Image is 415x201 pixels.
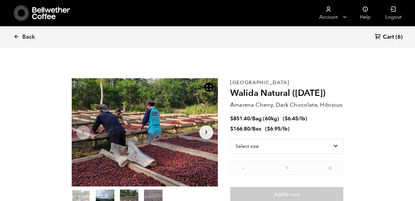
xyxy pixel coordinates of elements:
[326,164,334,170] button: +
[396,33,403,41] span: (6)
[250,115,252,122] span: /
[230,115,250,122] bdi: 851.40
[230,125,250,132] bdi: 166.80
[285,115,288,122] span: $
[230,88,344,99] h2: Walida Natural ([DATE])
[22,33,35,41] span: Back
[281,125,288,132] span: /lb
[383,33,394,41] span: Cart
[375,33,403,41] a: Cart (6)
[230,101,344,109] p: Amarena Cherry, Dark Chocolate, Hibiscus
[230,115,233,122] span: $
[252,115,279,122] span: Bag (60kg)
[239,164,247,170] button: -
[252,125,261,132] span: Box
[265,125,290,132] span: ( )
[285,115,298,122] bdi: 6.45
[267,125,270,132] span: $
[298,115,305,122] span: /lb
[267,125,281,132] bdi: 6.95
[283,115,307,122] span: ( )
[230,125,233,132] span: $
[250,125,252,132] span: /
